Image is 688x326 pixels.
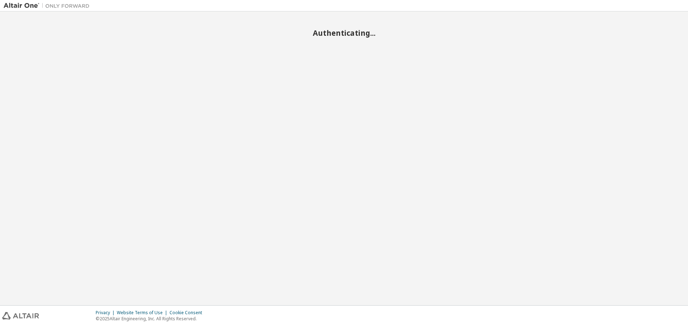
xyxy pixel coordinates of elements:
p: © 2025 Altair Engineering, Inc. All Rights Reserved. [96,316,206,322]
div: Privacy [96,310,117,316]
div: Cookie Consent [169,310,206,316]
div: Website Terms of Use [117,310,169,316]
h2: Authenticating... [4,28,684,38]
img: Altair One [4,2,93,9]
img: altair_logo.svg [2,312,39,320]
